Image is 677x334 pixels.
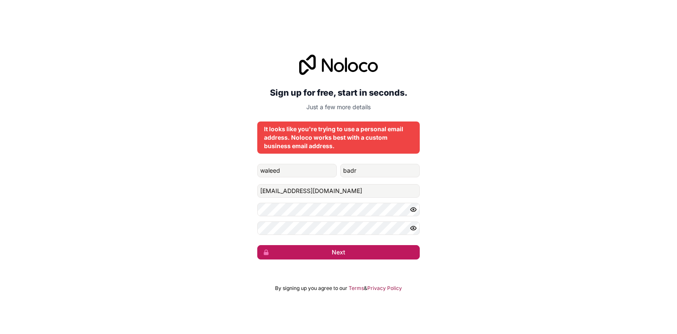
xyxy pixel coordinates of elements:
[257,184,420,198] input: Email address
[349,285,364,292] a: Terms
[257,245,420,259] button: Next
[264,125,413,150] div: It looks like you're trying to use a personal email address. Noloco works best with a custom busi...
[257,103,420,111] p: Just a few more details
[257,203,420,216] input: Password
[257,221,420,235] input: Confirm password
[367,285,402,292] a: Privacy Policy
[364,285,367,292] span: &
[257,164,337,177] input: given-name
[275,285,347,292] span: By signing up you agree to our
[257,85,420,100] h2: Sign up for free, start in seconds.
[340,164,420,177] input: family-name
